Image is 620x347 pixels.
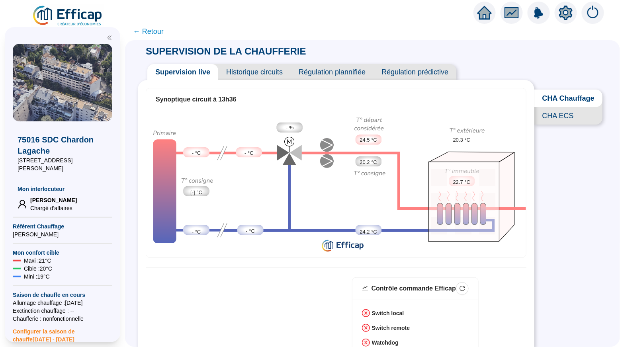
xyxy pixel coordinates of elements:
div: Synoptique [146,110,526,255]
strong: Switch remote [372,325,410,331]
span: Exctinction chauffage : -- [13,307,112,315]
span: - °C [192,149,201,157]
span: [STREET_ADDRESS][PERSON_NAME] [18,156,108,172]
span: reload [460,286,465,291]
strong: Watchdog [372,339,399,346]
span: Cible : 20 °C [24,265,52,273]
span: Mon interlocuteur [18,185,108,193]
span: Mini : 19 °C [24,273,50,281]
span: double-left [107,35,112,41]
span: fund [505,6,519,20]
span: Historique circuits [218,64,291,80]
span: user [18,199,27,209]
div: Synoptique circuit à 13h36 [156,95,516,104]
span: Saison de chauffe en cours [13,291,112,299]
span: Référent Chauffage [13,222,112,230]
span: 75016 SDC Chardon Lagache [18,134,108,156]
span: close-circle [362,324,370,332]
img: efficap energie logo [32,5,104,27]
span: [-] °C [190,189,202,196]
span: - °C [246,227,254,235]
span: Chargé d'affaires [30,204,77,212]
img: circuit-supervision.724c8d6b72cc0638e748.png [146,110,526,255]
span: CHA ECS [534,107,602,125]
span: Mon confort cible [13,249,112,257]
span: Maxi : 21 °C [24,257,51,265]
strong: Switch local [372,310,404,316]
span: CHA Chauffage [534,90,602,107]
span: Régulation plannifiée [291,64,374,80]
img: alerts [582,2,604,24]
span: - °C [192,228,201,236]
span: setting [559,6,573,20]
span: close-circle [362,339,370,347]
span: Chaufferie : non fonctionnelle [13,315,112,323]
span: Supervision live [147,64,218,80]
span: 24.5 °C [360,136,377,144]
span: Allumage chauffage : [DATE] [13,299,112,307]
span: 20.2 °C [360,158,377,166]
span: - °C [244,149,253,157]
span: close-circle [362,309,370,317]
span: 24.2 °C [360,228,377,236]
span: 20.3 °C [453,136,470,144]
span: home [477,6,492,20]
div: Contrôle commande Efficap [372,284,456,293]
span: [PERSON_NAME] [30,196,77,204]
span: stock [362,285,368,291]
span: [PERSON_NAME] [13,230,112,238]
span: Configurer la saison de chauffe [DATE] - [DATE] [13,323,112,343]
span: SUPERVISION DE LA CHAUFFERIE [138,46,314,57]
span: ← Retour [133,26,164,37]
span: - % [286,124,293,131]
img: alerts [528,2,550,24]
span: Régulation prédictive [374,64,456,80]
